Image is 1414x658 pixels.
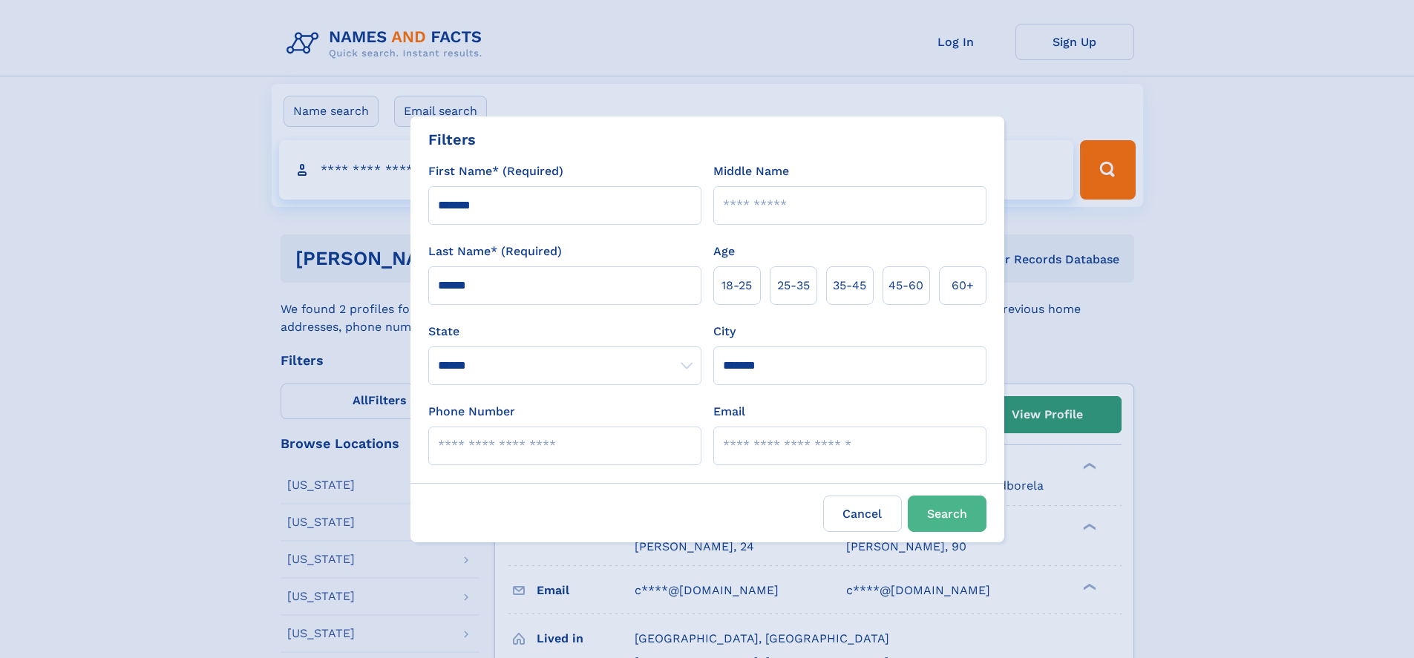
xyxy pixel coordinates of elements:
[713,323,736,340] label: City
[908,496,986,532] button: Search
[952,277,974,295] span: 60+
[713,162,789,180] label: Middle Name
[713,403,745,421] label: Email
[777,277,810,295] span: 25‑35
[888,277,923,295] span: 45‑60
[428,128,476,151] div: Filters
[713,243,735,260] label: Age
[428,162,563,180] label: First Name* (Required)
[721,277,752,295] span: 18‑25
[428,403,515,421] label: Phone Number
[428,323,701,340] label: State
[823,496,902,532] label: Cancel
[428,243,562,260] label: Last Name* (Required)
[833,277,866,295] span: 35‑45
